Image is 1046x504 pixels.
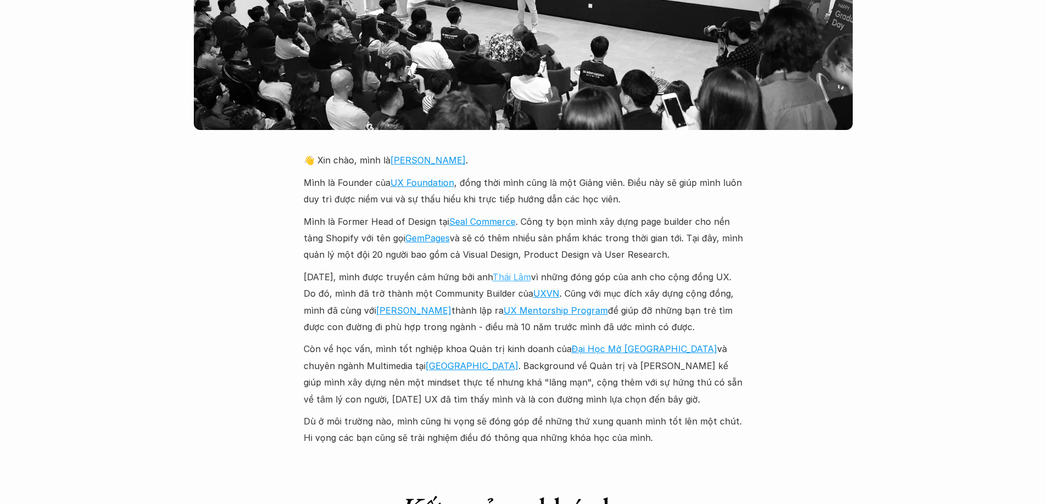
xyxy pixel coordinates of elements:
p: Còn về học vấn, mình tốt nghiệp khoa Quản trị kinh doanh của và chuyên ngành Multimedia tại . Bac... [304,341,743,407]
a: [GEOGRAPHIC_DATA] [426,360,518,371]
p: Mình là Former Head of Design tại . Công ty bọn mình xây dựng page builder cho nền tảng Shopify v... [304,213,743,263]
p: 👋 Xin chào, mình là . [304,152,743,168]
p: Mình là Founder của , đồng thời mình cũng là một Giảng viên. Điều này sẽ giúp mình luôn duy trì đ... [304,174,743,208]
a: UX Foundation [390,177,454,188]
a: Đại Học Mở [GEOGRAPHIC_DATA] [572,343,717,354]
a: Thái Lâm [493,271,531,282]
a: Seal Commerce [449,216,516,227]
a: UX Mentorship Program [504,305,608,316]
p: Dù ở môi trường nào, mình cũng hi vọng sẽ đóng góp để những thứ xung quanh mình tốt lên một chút.... [304,413,743,446]
a: UXVN [533,288,560,299]
a: [PERSON_NAME] [390,155,466,166]
a: GemPages [405,233,450,243]
p: [DATE], mình được truyền cảm hứng bởi anh vì những đóng góp của anh cho cộng đồng UX. Do đó, mình... [304,269,743,336]
a: [PERSON_NAME] [376,305,451,316]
